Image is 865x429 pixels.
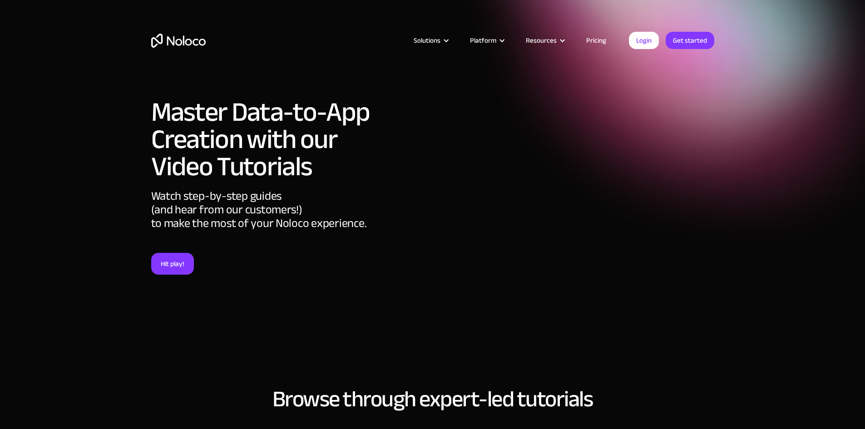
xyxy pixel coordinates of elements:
[526,35,557,46] div: Resources
[414,35,440,46] div: Solutions
[629,32,659,49] a: Login
[470,35,496,46] div: Platform
[151,34,206,48] a: home
[151,99,381,180] h1: Master Data-to-App Creation with our Video Tutorials
[666,32,714,49] a: Get started
[459,35,514,46] div: Platform
[151,387,714,411] h2: Browse through expert-led tutorials
[402,35,459,46] div: Solutions
[151,189,381,253] div: Watch step-by-step guides (and hear from our customers!) to make the most of your Noloco experience.
[514,35,575,46] div: Resources
[575,35,618,46] a: Pricing
[151,253,194,275] a: Hit play!
[390,95,714,278] iframe: Introduction to Noloco ┃No Code App Builder┃Create Custom Business Tools Without Code┃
